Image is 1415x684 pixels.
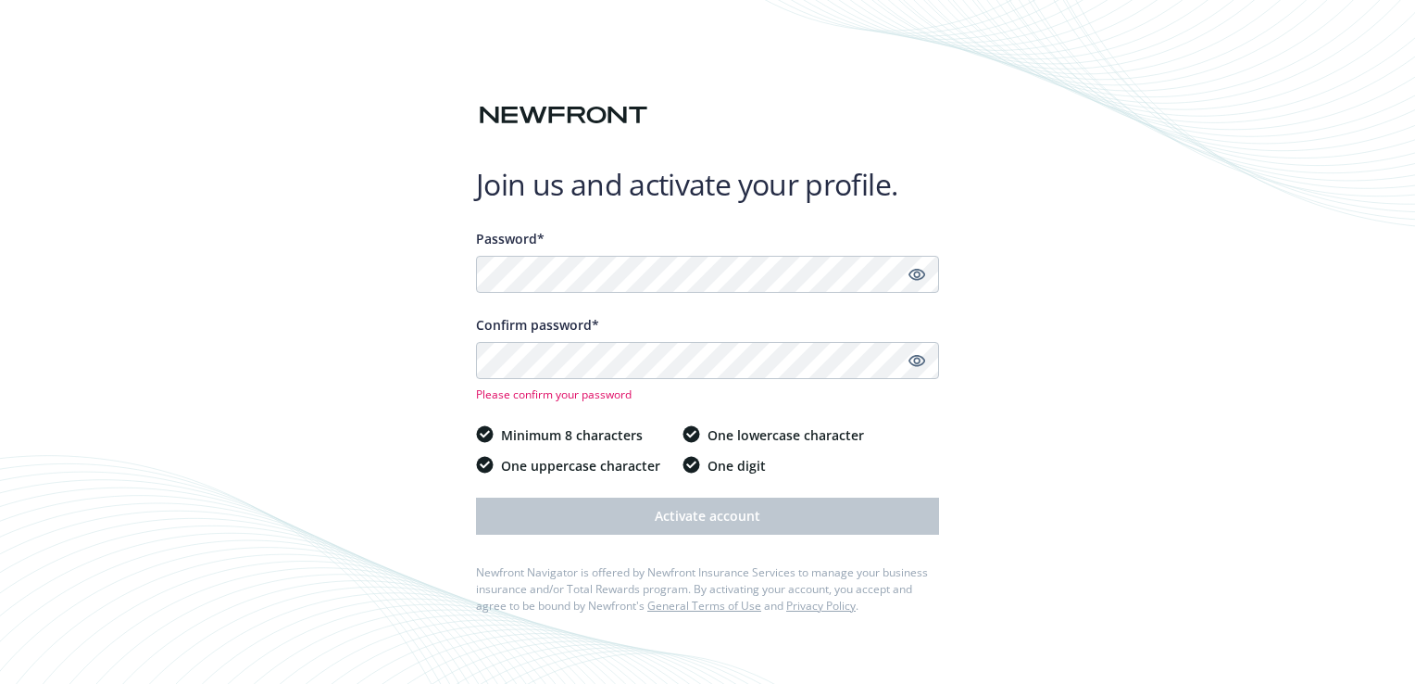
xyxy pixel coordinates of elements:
span: Activate account [655,507,760,525]
span: Minimum 8 characters [501,425,643,445]
a: Show password [906,263,928,285]
span: Please confirm your password [476,386,939,402]
input: Confirm your unique password... [476,342,939,379]
span: Confirm password* [476,316,599,334]
input: Enter a unique password... [476,256,939,293]
span: One digit [707,456,766,475]
img: Newfront logo [476,99,651,132]
span: One uppercase character [501,456,660,475]
button: Activate account [476,498,939,535]
a: Privacy Policy [786,598,856,614]
div: Newfront Navigator is offered by Newfront Insurance Services to manage your business insurance an... [476,564,939,614]
a: General Terms of Use [647,598,761,614]
a: Show password [906,349,928,372]
h1: Join us and activate your profile. [476,166,939,203]
span: Password* [476,230,545,247]
span: One lowercase character [707,425,864,445]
